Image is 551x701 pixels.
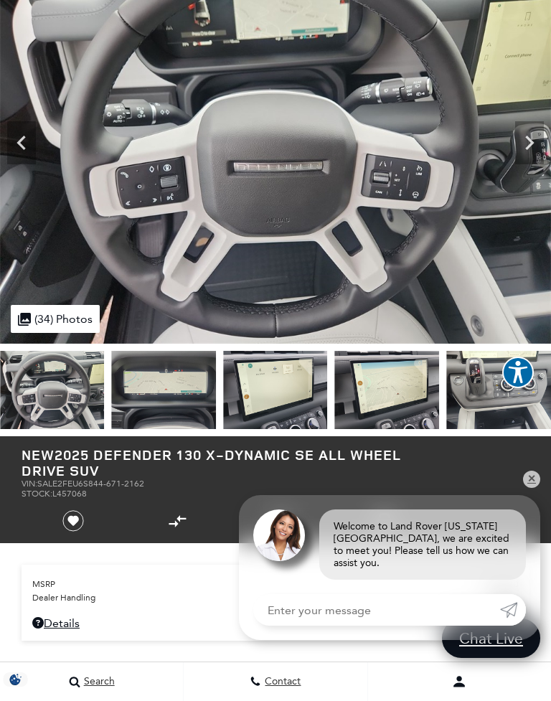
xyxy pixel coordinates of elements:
strong: New [22,445,55,464]
button: Save vehicle [57,509,89,532]
input: Enter your message [253,594,500,626]
a: $97,799 [32,606,519,616]
a: Submit [500,594,526,626]
a: Details [32,616,519,630]
span: MSRP [32,579,486,589]
span: Search [80,676,115,688]
button: Compare Vehicle [166,510,188,532]
img: New 2025 Sedona Red LAND ROVER X-Dynamic SE image 22 [335,351,440,429]
button: Open user profile menu [368,664,551,700]
span: VIN: [22,479,37,489]
button: Explore your accessibility options [502,357,534,388]
a: Dealer Handling $689 [32,593,519,603]
aside: Accessibility Help Desk [502,357,534,391]
div: Next [515,121,544,164]
img: New 2025 Sedona Red LAND ROVER X-Dynamic SE image 20 [111,351,216,429]
span: SALE2FEU6S844-671-2162 [37,479,144,489]
span: Contact [261,676,301,688]
a: MSRP $97,110 [32,579,519,589]
div: Previous [7,121,36,164]
img: New 2025 Sedona Red LAND ROVER X-Dynamic SE image 21 [223,351,328,429]
span: Stock: [22,489,52,499]
img: New 2025 Sedona Red LAND ROVER X-Dynamic SE image 23 [446,351,551,429]
h1: 2025 Defender 130 X-Dynamic SE All Wheel Drive SUV [22,447,430,479]
span: L457068 [52,489,87,499]
div: (34) Photos [11,305,100,333]
span: Dealer Handling [32,593,499,603]
img: Agent profile photo [253,509,305,561]
div: Welcome to Land Rover [US_STATE][GEOGRAPHIC_DATA], we are excited to meet you! Please tell us how... [319,509,526,580]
